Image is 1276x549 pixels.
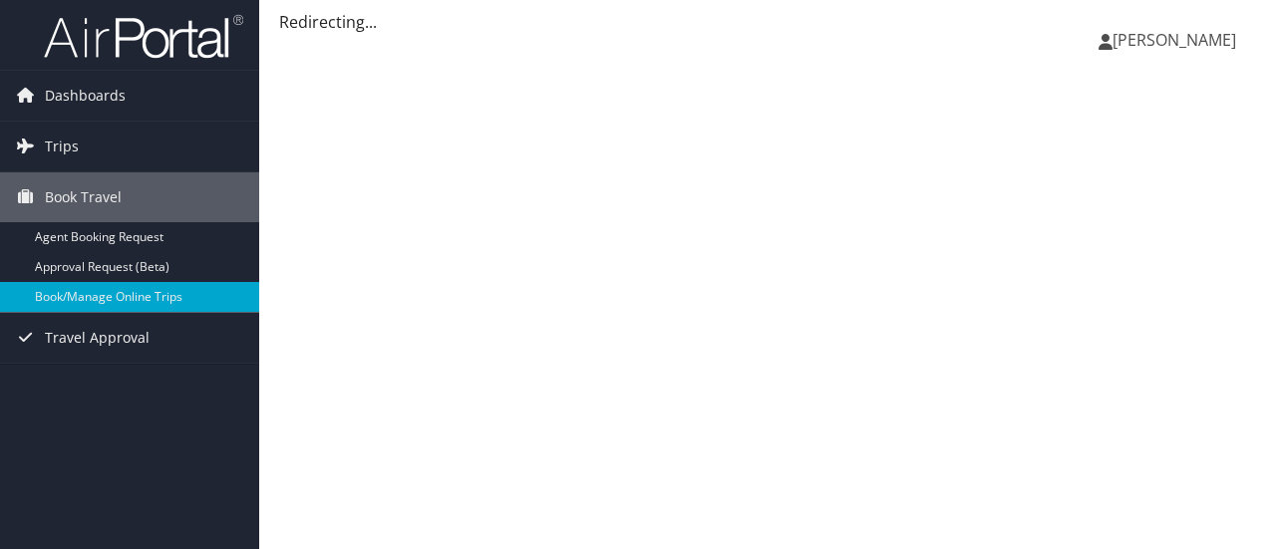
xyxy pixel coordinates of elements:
a: [PERSON_NAME] [1099,10,1256,70]
div: Redirecting... [279,10,1256,34]
span: [PERSON_NAME] [1113,29,1236,51]
img: airportal-logo.png [44,13,243,60]
span: Book Travel [45,172,122,222]
span: Trips [45,122,79,171]
span: Dashboards [45,71,126,121]
span: Travel Approval [45,313,150,363]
